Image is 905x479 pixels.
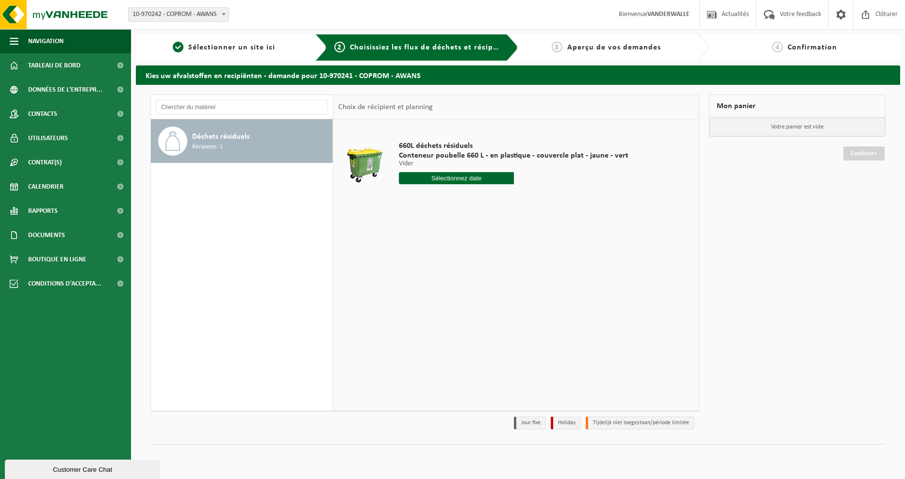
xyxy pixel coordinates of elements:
[28,175,64,199] span: Calendrier
[156,100,328,114] input: Chercher du matériel
[192,131,249,143] span: Déchets résiduels
[141,42,308,53] a: 1Sélectionner un site ici
[28,223,65,247] span: Documents
[334,42,345,52] span: 2
[788,44,837,51] span: Confirmation
[514,416,546,430] li: Jour fixe
[28,53,81,78] span: Tableau de bord
[28,271,101,296] span: Conditions d'accepta...
[136,65,900,84] h2: Kies uw afvalstoffen en recipiënten - demande pour 10-970241 - COPROM - AWANS
[647,11,690,18] strong: VANDERWALLE
[843,146,885,160] a: Continuer
[188,44,275,51] span: Sélectionner un site ici
[399,151,628,160] span: Conteneur poubelle 660 L - en plastique - couvercle plat - jaune - vert
[709,95,886,118] div: Mon panier
[399,141,628,151] span: 660L déchets résiduels
[5,458,162,479] iframe: chat widget
[333,95,438,119] div: Choix de récipient et planning
[586,416,694,430] li: Tijdelijk niet toegestaan/période limitée
[28,102,57,126] span: Contacts
[551,416,581,430] li: Holiday
[399,172,514,184] input: Sélectionnez date
[28,199,58,223] span: Rapports
[28,78,102,102] span: Données de l'entrepr...
[552,42,562,52] span: 3
[28,126,68,150] span: Utilisateurs
[709,118,885,136] p: Votre panier est vide
[192,143,223,152] span: Récipients: 1
[28,247,86,271] span: Boutique en ligne
[128,7,229,22] span: 10-970242 - COPROM - AWANS
[399,160,628,167] p: Vider
[173,42,183,52] span: 1
[567,44,661,51] span: Aperçu de vos demandes
[772,42,783,52] span: 4
[129,8,229,21] span: 10-970242 - COPROM - AWANS
[28,29,64,53] span: Navigation
[350,44,511,51] span: Choisissiez les flux de déchets et récipients
[28,150,62,175] span: Contrat(s)
[151,119,333,163] button: Déchets résiduels Récipients: 1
